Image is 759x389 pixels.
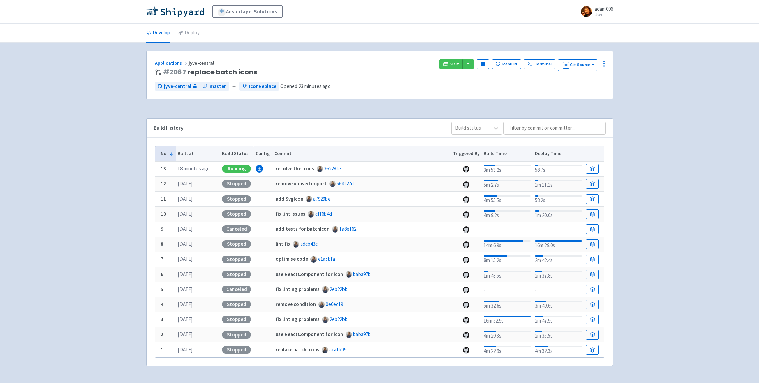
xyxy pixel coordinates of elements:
[439,59,463,69] a: Visit
[326,301,343,308] a: 0e0ec19
[178,271,192,278] time: [DATE]
[155,82,200,91] a: jyve-central
[222,316,251,323] div: Stopped
[276,256,308,262] strong: optimise code
[276,271,343,278] strong: use ReactComponent for icon
[577,6,613,17] a: adam006 User
[450,61,459,67] span: Visit
[253,146,272,161] th: Config
[535,225,582,234] div: -
[146,6,204,17] img: Shipyard logo
[535,239,582,250] div: 16m 29.0s
[451,146,482,161] th: Triggered By
[176,146,220,161] th: Built at
[276,211,305,217] strong: fix lint issues
[276,241,290,247] strong: lint fix
[178,241,192,247] time: [DATE]
[189,60,215,66] span: jyve-central
[484,209,530,220] div: 4m 9.2s
[222,271,251,278] div: Stopped
[212,5,283,18] a: Advantage-Solutions
[586,224,598,234] a: Build Details
[484,314,530,325] div: 16m 52.9s
[178,346,192,353] time: [DATE]
[586,179,598,189] a: Build Details
[146,24,170,43] a: Develop
[272,146,451,161] th: Commit
[503,122,606,135] input: Filter by commit or committer...
[222,331,251,339] div: Stopped
[339,226,356,232] a: 1a8e162
[178,196,192,202] time: [DATE]
[524,59,555,69] a: Terminal
[533,146,584,161] th: Deploy Time
[535,179,582,189] div: 1m 11.1s
[586,209,598,219] a: Build Details
[249,83,276,90] span: IconReplace
[155,60,189,66] a: Applications
[164,83,191,90] span: jyve-central
[586,164,598,174] a: Build Details
[477,59,489,69] button: Pause
[210,83,226,90] span: master
[586,345,598,355] a: Build Details
[161,226,163,232] b: 9
[535,254,582,265] div: 2m 42.4s
[313,196,331,202] a: a7929be
[222,301,251,308] div: Stopped
[353,271,371,278] a: baba97b
[276,331,343,338] strong: use ReactComponent for icon
[492,59,521,69] button: Rebuild
[161,271,163,278] b: 6
[161,316,163,323] b: 3
[586,330,598,340] a: Build Details
[484,239,530,250] div: 14m 6.9s
[330,286,348,293] a: 2eb22bb
[161,256,163,262] b: 7
[161,196,166,202] b: 11
[256,165,263,173] button: Show compose file diff
[315,211,332,217] a: cff6b4d
[586,300,598,309] a: Build Details
[222,225,251,233] div: Canceled
[161,301,163,308] b: 4
[222,195,251,203] div: Stopped
[178,180,192,187] time: [DATE]
[178,301,192,308] time: [DATE]
[484,225,530,234] div: -
[161,346,163,353] b: 1
[535,285,582,294] div: -
[232,83,237,90] span: ←
[586,255,598,264] a: Build Details
[276,346,319,353] strong: replace batch icons
[300,241,318,247] a: adcb43c
[178,316,192,323] time: [DATE]
[353,331,371,338] a: baba97b
[535,209,582,220] div: 1m 20.0s
[586,285,598,294] a: Build Details
[222,180,251,188] div: Stopped
[163,68,257,76] span: replace batch icons
[586,194,598,204] a: Build Details
[178,256,192,262] time: [DATE]
[280,83,331,89] span: Opened
[484,194,530,205] div: 4m 55.5s
[484,329,530,340] div: 4m 20.3s
[535,194,582,205] div: 58.2s
[161,180,166,187] b: 12
[586,270,598,279] a: Build Details
[276,196,303,202] strong: add SvgIcon
[484,164,530,174] div: 3m 53.2s
[276,226,330,232] strong: add tests for batchIcon
[220,146,253,161] th: Build Status
[337,180,354,187] a: 564127d
[178,165,210,172] time: 18 minutes ago
[222,240,251,248] div: Stopped
[558,59,597,71] button: Git Source
[161,331,163,338] b: 2
[324,165,341,172] a: 362281e
[276,301,316,308] strong: remove condition
[222,346,251,354] div: Stopped
[535,299,582,310] div: 3m 49.6s
[484,299,530,310] div: 5m 32.6s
